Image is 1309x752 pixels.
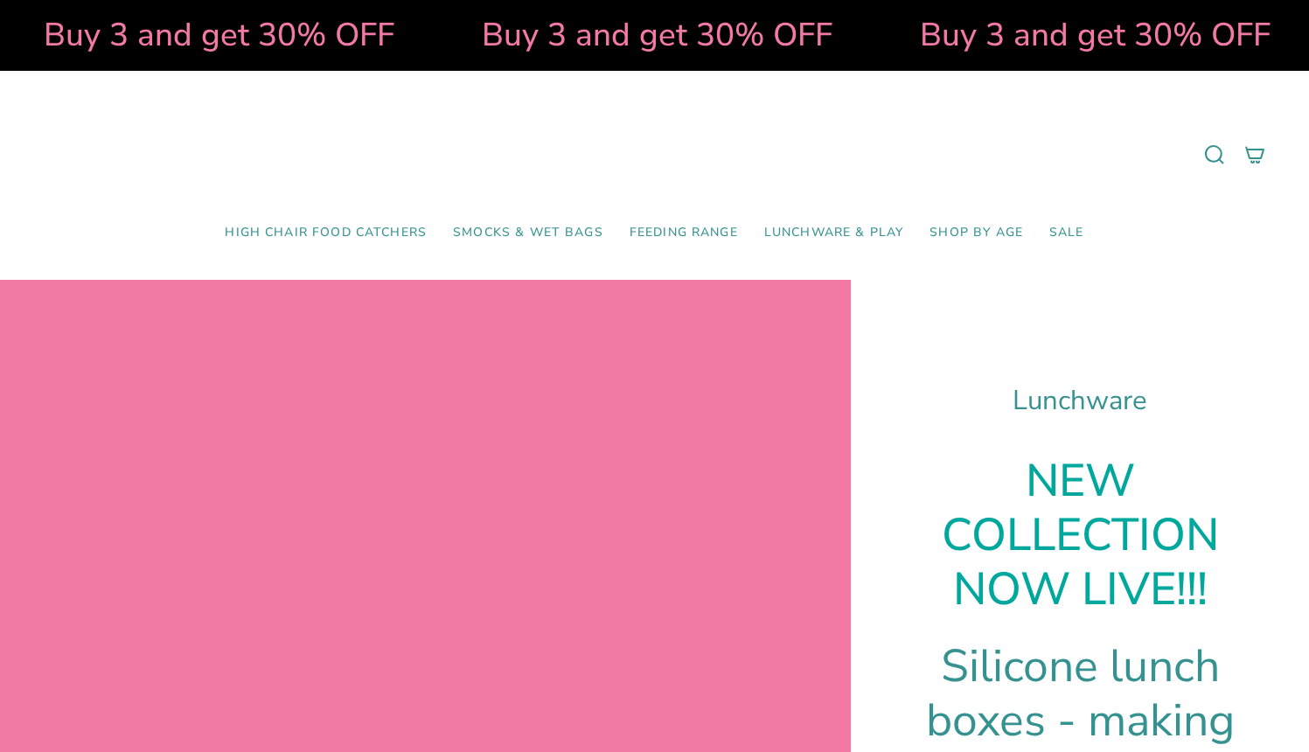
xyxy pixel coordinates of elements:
[438,13,789,57] strong: Buy 3 and get 30% OFF
[1049,226,1084,240] span: SALE
[225,226,427,240] span: High Chair Food Catchers
[630,226,738,240] span: Feeding Range
[764,226,903,240] span: Lunchware & Play
[453,226,603,240] span: Smocks & Wet Bags
[616,212,751,254] a: Feeding Range
[212,212,440,254] a: High Chair Food Catchers
[1036,212,1097,254] a: SALE
[930,226,1023,240] span: Shop by Age
[876,13,1227,57] strong: Buy 3 and get 30% OFF
[942,450,1219,620] strong: NEW COLLECTION NOW LIVE!!!
[440,212,616,254] a: Smocks & Wet Bags
[916,212,1036,254] a: Shop by Age
[751,212,916,254] a: Lunchware & Play
[504,97,805,212] a: Mumma’s Little Helpers
[895,385,1265,417] h1: Lunchware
